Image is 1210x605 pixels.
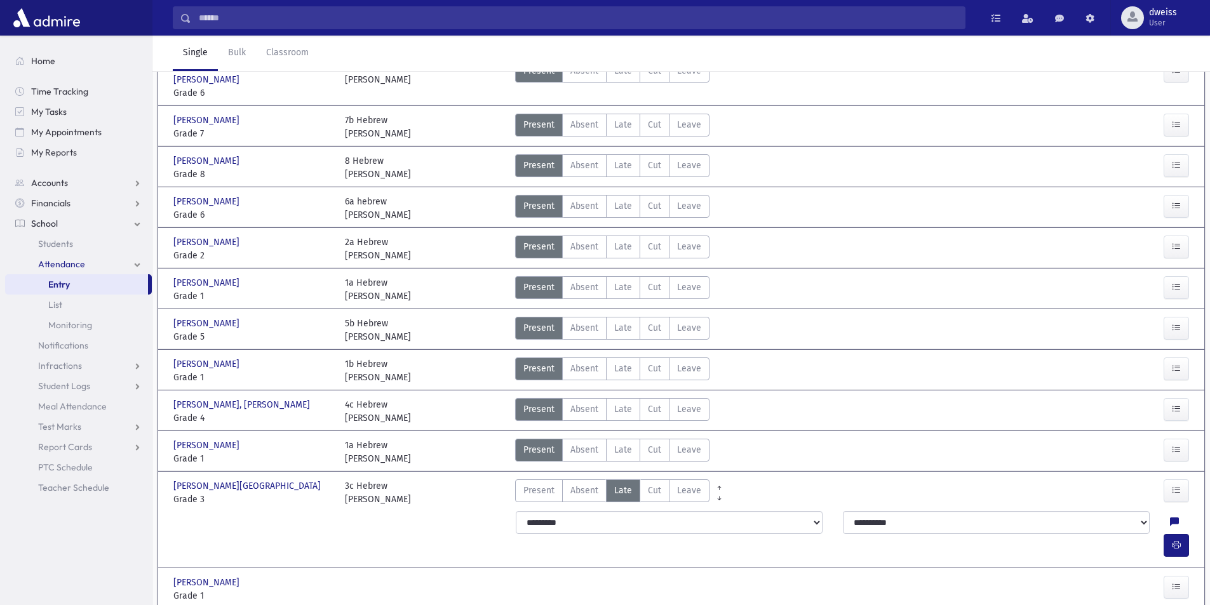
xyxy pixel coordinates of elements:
[31,177,68,189] span: Accounts
[173,276,242,289] span: [PERSON_NAME]
[345,398,411,425] div: 4c Hebrew [PERSON_NAME]
[677,402,701,416] span: Leave
[515,154,709,181] div: AttTypes
[570,240,598,253] span: Absent
[173,479,323,493] span: [PERSON_NAME][GEOGRAPHIC_DATA]
[38,401,107,412] span: Meal Attendance
[5,254,152,274] a: Attendance
[345,479,411,506] div: 3c Hebrew [PERSON_NAME]
[570,281,598,294] span: Absent
[614,402,632,416] span: Late
[5,193,152,213] a: Financials
[515,398,709,425] div: AttTypes
[5,477,152,498] a: Teacher Schedule
[48,319,92,331] span: Monitoring
[173,371,332,384] span: Grade 1
[31,197,71,209] span: Financials
[173,249,332,262] span: Grade 2
[173,289,332,303] span: Grade 1
[5,274,148,295] a: Entry
[515,439,709,465] div: AttTypes
[173,154,242,168] span: [PERSON_NAME]
[515,114,709,140] div: AttTypes
[173,357,242,371] span: [PERSON_NAME]
[648,118,661,131] span: Cut
[648,199,661,213] span: Cut
[173,589,332,602] span: Grade 1
[256,36,319,71] a: Classroom
[515,195,709,222] div: AttTypes
[173,236,242,249] span: [PERSON_NAME]
[570,484,598,497] span: Absent
[173,330,332,343] span: Grade 5
[614,362,632,375] span: Late
[31,126,102,138] span: My Appointments
[614,443,632,456] span: Late
[5,234,152,254] a: Students
[515,357,709,384] div: AttTypes
[523,484,555,497] span: Present
[5,142,152,163] a: My Reports
[515,276,709,303] div: AttTypes
[5,102,152,122] a: My Tasks
[31,147,77,158] span: My Reports
[570,118,598,131] span: Absent
[345,154,411,181] div: 8 Hebrew [PERSON_NAME]
[648,443,661,456] span: Cut
[5,81,152,102] a: Time Tracking
[31,55,55,67] span: Home
[648,321,661,335] span: Cut
[648,402,661,416] span: Cut
[1149,8,1177,18] span: dweiss
[570,362,598,375] span: Absent
[677,281,701,294] span: Leave
[614,281,632,294] span: Late
[173,114,242,127] span: [PERSON_NAME]
[523,118,555,131] span: Present
[614,484,632,497] span: Late
[173,439,242,452] span: [PERSON_NAME]
[48,299,62,310] span: List
[5,173,152,193] a: Accounts
[523,199,555,213] span: Present
[345,439,411,465] div: 1a Hebrew [PERSON_NAME]
[38,360,82,371] span: Infractions
[31,106,67,117] span: My Tasks
[38,380,90,392] span: Student Logs
[345,276,411,303] div: 1a Hebrew [PERSON_NAME]
[38,441,92,453] span: Report Cards
[5,315,152,335] a: Monitoring
[345,60,411,100] div: 6b hebrew [PERSON_NAME]
[345,195,411,222] div: 6a hebrew [PERSON_NAME]
[570,402,598,416] span: Absent
[677,484,701,497] span: Leave
[570,443,598,456] span: Absent
[614,240,632,253] span: Late
[5,356,152,376] a: Infractions
[614,321,632,335] span: Late
[648,362,661,375] span: Cut
[648,240,661,253] span: Cut
[345,357,411,384] div: 1b Hebrew [PERSON_NAME]
[614,159,632,172] span: Late
[5,416,152,437] a: Test Marks
[677,321,701,335] span: Leave
[614,118,632,131] span: Late
[515,479,709,506] div: AttTypes
[173,168,332,181] span: Grade 8
[38,258,85,270] span: Attendance
[38,421,81,432] span: Test Marks
[5,295,152,315] a: List
[191,6,965,29] input: Search
[345,236,411,262] div: 2a Hebrew [PERSON_NAME]
[173,86,332,100] span: Grade 6
[173,317,242,330] span: [PERSON_NAME]
[515,236,709,262] div: AttTypes
[10,5,83,30] img: AdmirePro
[38,340,88,351] span: Notifications
[173,208,332,222] span: Grade 6
[31,86,88,97] span: Time Tracking
[48,279,70,290] span: Entry
[523,321,555,335] span: Present
[5,437,152,457] a: Report Cards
